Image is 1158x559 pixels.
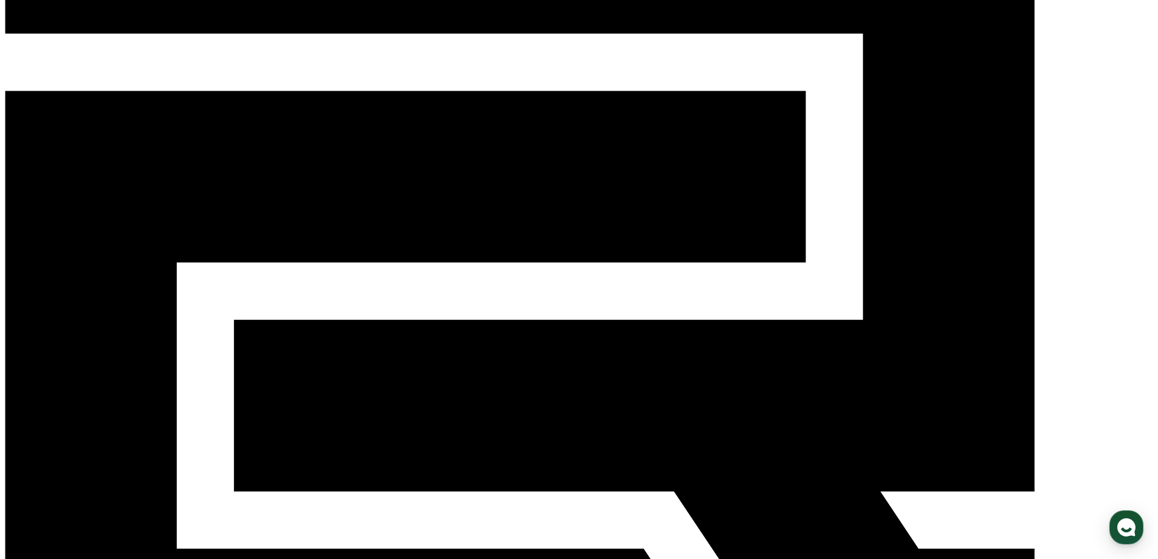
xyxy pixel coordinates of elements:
[188,404,202,414] span: 설정
[4,386,80,416] a: 홈
[38,404,46,414] span: 홈
[157,386,233,416] a: 설정
[80,386,157,416] a: 대화
[111,404,126,414] span: 대화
